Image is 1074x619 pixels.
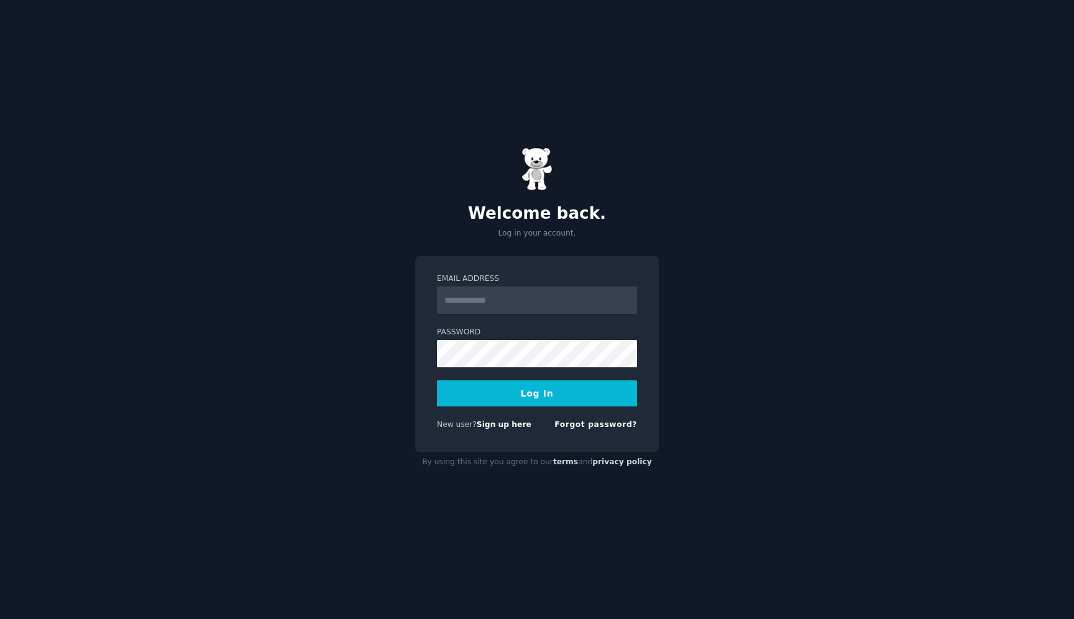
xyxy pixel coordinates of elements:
[437,327,637,338] label: Password
[437,380,637,406] button: Log In
[415,452,659,472] div: By using this site you agree to our and
[415,228,659,239] p: Log in your account.
[592,457,652,466] a: privacy policy
[477,420,531,429] a: Sign up here
[437,273,637,285] label: Email Address
[415,204,659,224] h2: Welcome back.
[437,420,477,429] span: New user?
[554,420,637,429] a: Forgot password?
[553,457,578,466] a: terms
[521,147,553,191] img: Gummy Bear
